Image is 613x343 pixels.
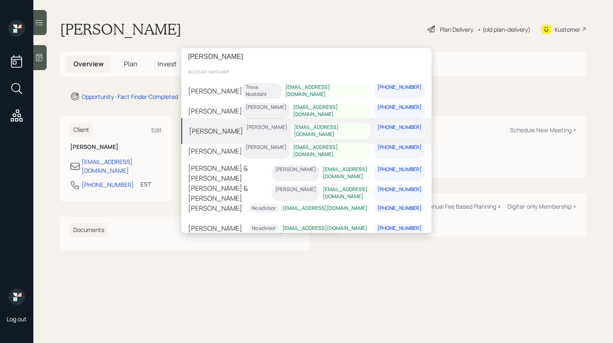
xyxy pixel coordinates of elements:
[282,205,367,212] div: [EMAIL_ADDRESS][DOMAIN_NAME]
[252,205,276,212] div: No advisor
[377,186,422,193] div: [PHONE_NUMBER]
[188,183,272,203] div: [PERSON_NAME] & [PERSON_NAME]
[294,124,367,138] div: [EMAIL_ADDRESS][DOMAIN_NAME]
[377,166,422,173] div: [PHONE_NUMBER]
[377,225,422,232] div: [PHONE_NUMBER]
[275,166,316,173] div: [PERSON_NAME]
[188,163,272,183] div: [PERSON_NAME] & [PERSON_NAME]
[188,86,242,96] div: [PERSON_NAME]
[282,225,367,232] div: [EMAIL_ADDRESS][DOMAIN_NAME]
[246,124,287,131] div: [PERSON_NAME]
[377,205,422,212] div: [PHONE_NUMBER]
[377,144,422,151] div: [PHONE_NUMBER]
[246,144,286,151] div: [PERSON_NAME]
[377,104,422,111] div: [PHONE_NUMBER]
[377,84,422,91] div: [PHONE_NUMBER]
[285,84,367,98] div: [EMAIL_ADDRESS][DOMAIN_NAME]
[181,48,432,66] input: Type a command or search…
[252,225,276,232] div: No advisor
[323,166,367,180] div: [EMAIL_ADDRESS][DOMAIN_NAME]
[246,84,279,98] div: Treva Nostdahl
[181,66,432,78] div: account switcher
[293,144,367,158] div: [EMAIL_ADDRESS][DOMAIN_NAME]
[377,124,422,131] div: [PHONE_NUMBER]
[188,146,242,156] div: [PERSON_NAME]
[293,104,367,118] div: [EMAIL_ADDRESS][DOMAIN_NAME]
[188,106,242,116] div: [PERSON_NAME]
[246,104,286,111] div: [PERSON_NAME]
[188,223,242,233] div: [PERSON_NAME]
[189,126,243,136] div: [PERSON_NAME]
[188,203,242,213] div: [PERSON_NAME]
[275,186,316,193] div: [PERSON_NAME]
[323,186,367,200] div: [EMAIL_ADDRESS][DOMAIN_NAME]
